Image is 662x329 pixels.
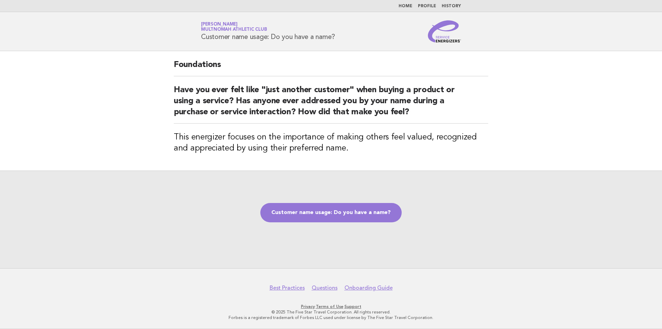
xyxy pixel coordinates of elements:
[399,4,412,8] a: Home
[418,4,436,8] a: Profile
[312,284,338,291] a: Questions
[316,304,343,309] a: Terms of Use
[344,304,361,309] a: Support
[428,20,461,42] img: Service Energizers
[201,22,335,40] h1: Customer name usage: Do you have a name?
[201,22,267,32] a: [PERSON_NAME]Multnomah Athletic Club
[174,132,488,154] h3: This energizer focuses on the importance of making others feel valued, recognized and appreciated...
[120,315,542,320] p: Forbes is a registered trademark of Forbes LLC used under license by The Five Star Travel Corpora...
[174,59,488,76] h2: Foundations
[260,203,402,222] a: Customer name usage: Do you have a name?
[270,284,305,291] a: Best Practices
[344,284,393,291] a: Onboarding Guide
[174,85,488,124] h2: Have you ever felt like "just another customer" when buying a product or using a service? Has any...
[120,304,542,309] p: · ·
[201,28,267,32] span: Multnomah Athletic Club
[301,304,315,309] a: Privacy
[442,4,461,8] a: History
[120,309,542,315] p: © 2025 The Five Star Travel Corporation. All rights reserved.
